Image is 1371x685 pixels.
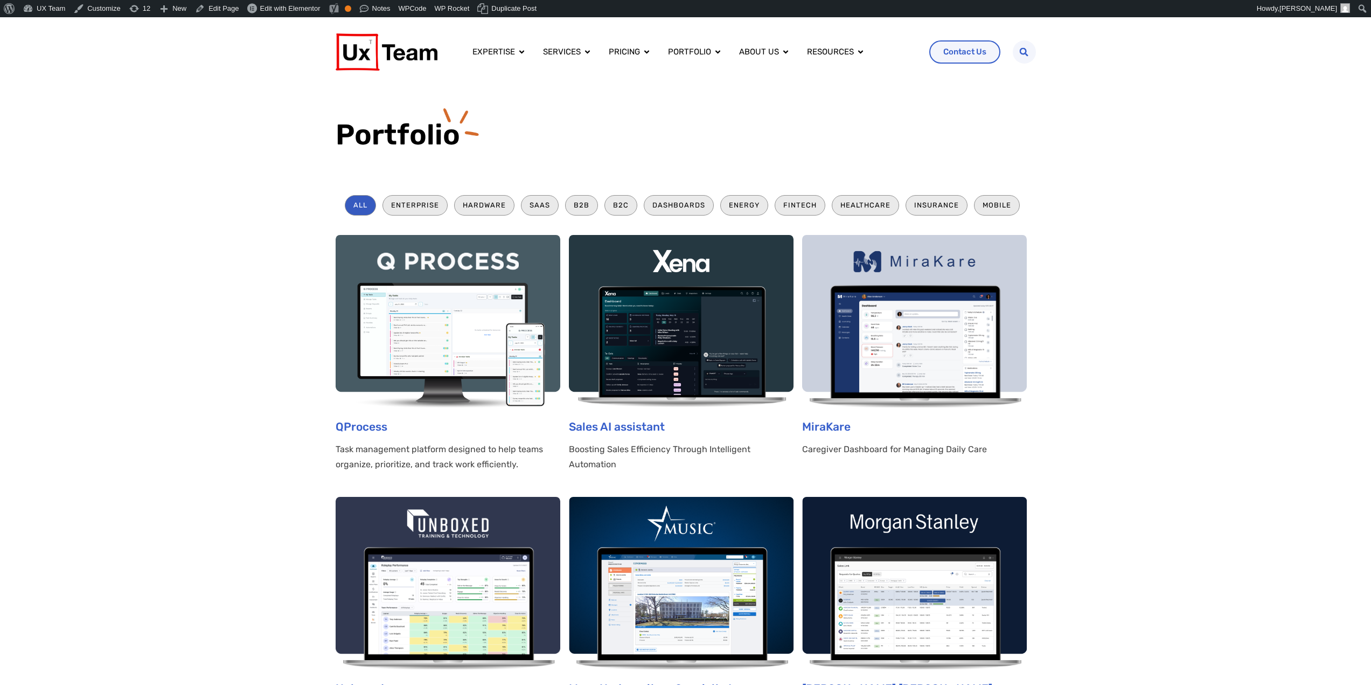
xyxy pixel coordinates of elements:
img: MUSIC Commercial insurance policy application software [569,497,794,669]
nav: Menu [464,41,921,63]
li: B2B [565,195,598,215]
img: Dashboard for a task management software [336,235,560,407]
li: All [345,195,376,215]
a: Resources [807,46,854,58]
a: MiraKare [802,420,851,433]
div: Menu Toggle [464,41,921,63]
div: OK [345,5,351,12]
a: About us [739,46,779,58]
img: Management dashboard for AI-driven skill training [336,497,560,669]
span: [PERSON_NAME] [1279,4,1337,12]
li: Mobile [974,195,1020,215]
li: Insurance [906,195,968,215]
div: Search [1013,40,1036,64]
li: SaaS [521,195,559,215]
a: Pricing [609,46,640,58]
p: Task management platform designed to help teams organize, prioritize, and track work efficiently. [336,442,560,472]
li: B2C [604,195,637,215]
a: Expertise [472,46,515,58]
img: Caregiver Dashboard for Managing Daily Care [802,235,1027,407]
a: Services [543,46,581,58]
img: UX Team Logo [336,33,437,71]
p: Boosting Sales Efficiency Through Intelligent Automation [569,442,794,472]
li: Fintech [775,195,825,215]
li: Enterprise [382,195,448,215]
a: Sales AI assistant [569,420,665,433]
li: Energy [720,195,768,215]
span: Edit with Elementor [260,4,321,12]
li: Healthcare [832,195,899,215]
li: Dashboards [644,195,714,215]
p: Caregiver Dashboard for Managing Daily Care [802,442,1027,457]
span: Contact Us [943,48,986,56]
a: Contact Us [929,40,1000,64]
a: QProcess [336,420,387,433]
li: Hardware [454,195,514,215]
img: Boosting Sales Efficiency Through Intelligent Automation [569,235,794,407]
a: Portfolio [668,46,711,58]
h1: Portfolio [336,117,1036,152]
